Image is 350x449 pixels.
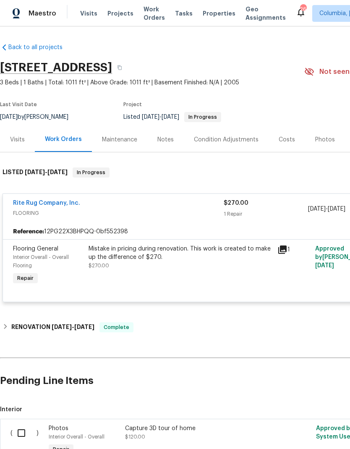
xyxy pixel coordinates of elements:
span: In Progress [73,168,109,177]
span: [DATE] [52,324,72,330]
div: 26 [300,5,306,13]
div: Mistake in pricing during renovation. This work is created to make up the difference of $270. [89,245,272,261]
span: [DATE] [74,324,94,330]
span: [DATE] [328,206,345,212]
span: [DATE] [315,263,334,269]
b: Reference: [13,227,44,236]
div: Capture 3D tour of home [125,424,273,433]
span: [DATE] [25,169,45,175]
span: [DATE] [308,206,326,212]
span: Maestro [29,9,56,18]
span: Properties [203,9,235,18]
div: 1 [277,245,310,255]
span: [DATE] [162,114,179,120]
div: Condition Adjustments [194,136,259,144]
span: Repair [14,274,37,282]
a: Rite Rug Company, Inc. [13,200,80,206]
span: [DATE] [47,169,68,175]
div: Maintenance [102,136,137,144]
span: Tasks [175,10,193,16]
span: Photos [49,426,68,431]
h6: LISTED [3,167,68,178]
span: - [142,114,179,120]
span: - [308,205,345,213]
button: Copy Address [112,60,127,75]
div: Work Orders [45,135,82,144]
span: Work Orders [144,5,165,22]
span: $270.00 [224,200,248,206]
span: In Progress [185,115,220,120]
span: - [52,324,94,330]
span: Visits [80,9,97,18]
span: Complete [100,323,133,332]
span: [DATE] [142,114,159,120]
span: - [25,169,68,175]
span: $270.00 [89,263,109,268]
span: $120.00 [125,434,145,439]
div: 1 Repair [224,210,308,218]
span: Projects [107,9,133,18]
h6: RENOVATION [11,322,94,332]
div: Costs [279,136,295,144]
div: Photos [315,136,335,144]
span: Interior Overall - Overall [49,434,104,439]
span: Interior Overall - Overall Flooring [13,255,69,268]
span: FLOORING [13,209,224,217]
div: Visits [10,136,25,144]
span: Geo Assignments [246,5,286,22]
span: Flooring General [13,246,58,252]
span: Project [123,102,142,107]
span: Listed [123,114,221,120]
div: Notes [157,136,174,144]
